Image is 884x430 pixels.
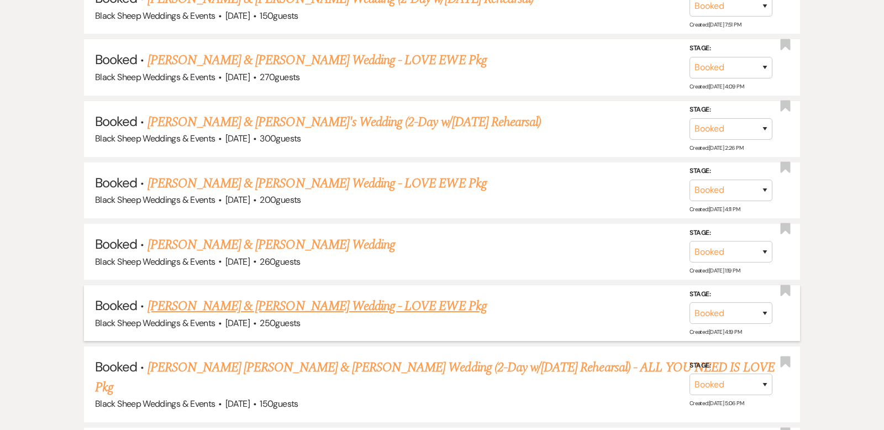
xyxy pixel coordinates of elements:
span: 300 guests [260,133,301,144]
span: Black Sheep Weddings & Events [95,71,215,83]
span: Black Sheep Weddings & Events [95,256,215,268]
label: Stage: [690,289,772,301]
span: [DATE] [225,10,250,22]
span: Created: [DATE] 2:26 PM [690,144,743,151]
span: Black Sheep Weddings & Events [95,317,215,329]
span: Black Sheep Weddings & Events [95,194,215,206]
a: [PERSON_NAME] & [PERSON_NAME] Wedding - LOVE EWE Pkg [148,50,487,70]
span: [DATE] [225,398,250,410]
span: Booked [95,358,137,375]
label: Stage: [690,104,772,116]
a: [PERSON_NAME] & [PERSON_NAME] Wedding - LOVE EWE Pkg [148,174,487,193]
a: [PERSON_NAME] & [PERSON_NAME] Wedding - LOVE EWE Pkg [148,296,487,316]
span: Created: [DATE] 4:11 PM [690,206,740,213]
label: Stage: [690,43,772,55]
a: [PERSON_NAME] & [PERSON_NAME]'s Wedding (2-Day w/[DATE] Rehearsal) [148,112,541,132]
span: Booked [95,235,137,253]
span: [DATE] [225,256,250,268]
span: 150 guests [260,398,298,410]
span: Created: [DATE] 1:19 PM [690,267,740,274]
span: [DATE] [225,71,250,83]
span: Created: [DATE] 5:06 PM [690,400,744,407]
a: [PERSON_NAME] & [PERSON_NAME] Wedding [148,235,395,255]
span: Black Sheep Weddings & Events [95,398,215,410]
label: Stage: [690,360,772,372]
span: [DATE] [225,194,250,206]
span: Booked [95,174,137,191]
span: [DATE] [225,133,250,144]
label: Stage: [690,165,772,177]
a: [PERSON_NAME] [PERSON_NAME] & [PERSON_NAME] Wedding (2-Day w/[DATE] Rehearsal) - ALL YOU NEED IS ... [95,358,775,397]
span: 250 guests [260,317,300,329]
span: 150 guests [260,10,298,22]
span: Created: [DATE] 4:19 PM [690,328,741,335]
span: Created: [DATE] 7:51 PM [690,21,741,28]
span: Booked [95,297,137,314]
span: Booked [95,113,137,130]
span: 270 guests [260,71,299,83]
span: Black Sheep Weddings & Events [95,10,215,22]
span: Created: [DATE] 4:09 PM [690,82,744,90]
span: 200 guests [260,194,301,206]
span: Booked [95,51,137,68]
label: Stage: [690,227,772,239]
span: 260 guests [260,256,300,268]
span: Black Sheep Weddings & Events [95,133,215,144]
span: [DATE] [225,317,250,329]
